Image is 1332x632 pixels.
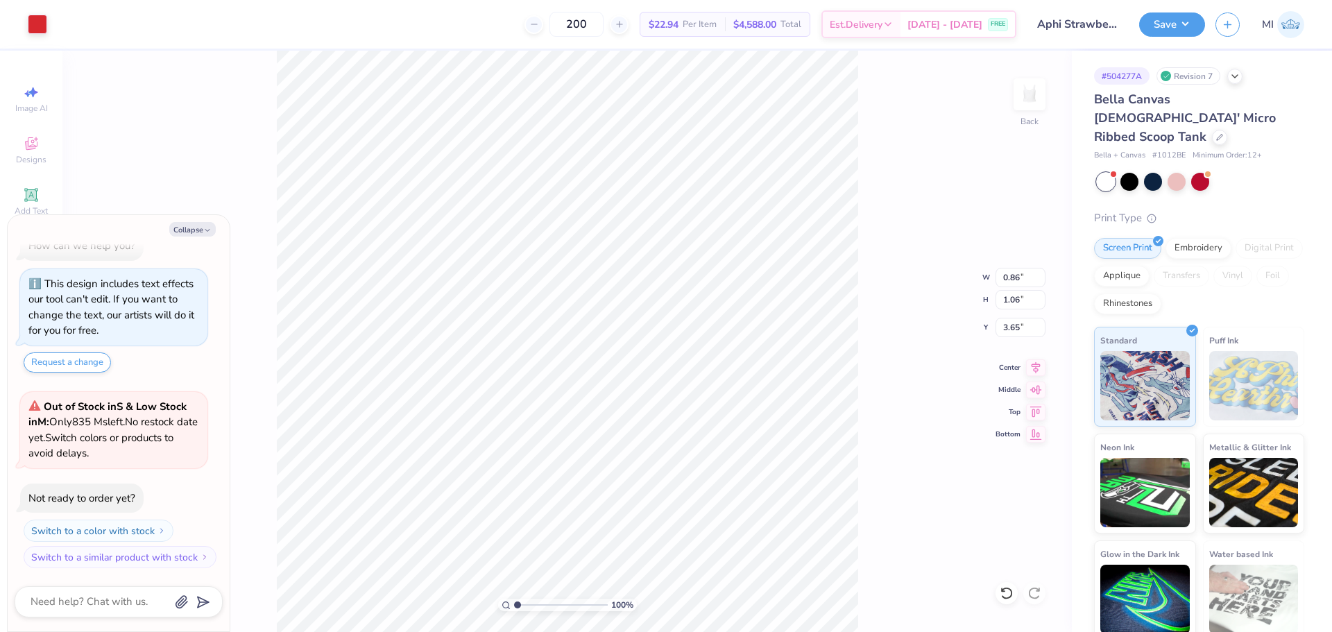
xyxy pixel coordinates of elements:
span: $4,588.00 [733,17,776,32]
img: Neon Ink [1100,458,1190,527]
span: Center [996,363,1021,373]
img: Puff Ink [1209,351,1299,420]
span: # 1012BE [1152,150,1186,162]
span: Bella Canvas [DEMOGRAPHIC_DATA]' Micro Ribbed Scoop Tank [1094,91,1276,145]
span: Image AI [15,103,48,114]
div: Applique [1094,266,1150,287]
img: Metallic & Glitter Ink [1209,458,1299,527]
input: – – [549,12,604,37]
div: Rhinestones [1094,293,1161,314]
div: This design includes text effects our tool can't edit. If you want to change the text, our artist... [28,277,194,338]
span: Standard [1100,333,1137,348]
img: Switch to a similar product with stock [200,553,209,561]
img: Ma. Isabella Adad [1277,11,1304,38]
img: Standard [1100,351,1190,420]
div: Embroidery [1165,238,1231,259]
span: MI [1262,17,1274,33]
span: Middle [996,385,1021,395]
span: Total [780,17,801,32]
button: Collapse [169,222,216,237]
span: Minimum Order: 12 + [1193,150,1262,162]
img: Switch to a color with stock [157,527,166,535]
button: Switch to a similar product with stock [24,546,216,568]
strong: Out of Stock in S [44,400,126,413]
div: Vinyl [1213,266,1252,287]
span: $22.94 [649,17,678,32]
span: [DATE] - [DATE] [907,17,982,32]
img: Back [1016,80,1043,108]
span: No restock date yet. [28,415,198,445]
div: Transfers [1154,266,1209,287]
div: Back [1021,115,1039,128]
a: MI [1262,11,1304,38]
span: 100 % [611,599,633,611]
span: Est. Delivery [830,17,882,32]
span: FREE [991,19,1005,29]
span: Neon Ink [1100,440,1134,454]
span: Per Item [683,17,717,32]
div: Print Type [1094,210,1304,226]
div: # 504277A [1094,67,1150,85]
button: Request a change [24,352,111,373]
span: Water based Ink [1209,547,1273,561]
span: Top [996,407,1021,417]
span: Bottom [996,429,1021,439]
span: Metallic & Glitter Ink [1209,440,1291,454]
button: Save [1139,12,1205,37]
div: Foil [1256,266,1289,287]
span: Designs [16,154,46,165]
span: Only 835 Ms left. Switch colors or products to avoid delays. [28,400,198,461]
div: How can we help you? [28,239,135,253]
span: Puff Ink [1209,333,1238,348]
input: Untitled Design [1027,10,1129,38]
span: Glow in the Dark Ink [1100,547,1179,561]
button: Switch to a color with stock [24,520,173,542]
div: Not ready to order yet? [28,491,135,505]
div: Screen Print [1094,238,1161,259]
span: Bella + Canvas [1094,150,1145,162]
div: Revision 7 [1156,67,1220,85]
div: Digital Print [1236,238,1303,259]
span: Add Text [15,205,48,216]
